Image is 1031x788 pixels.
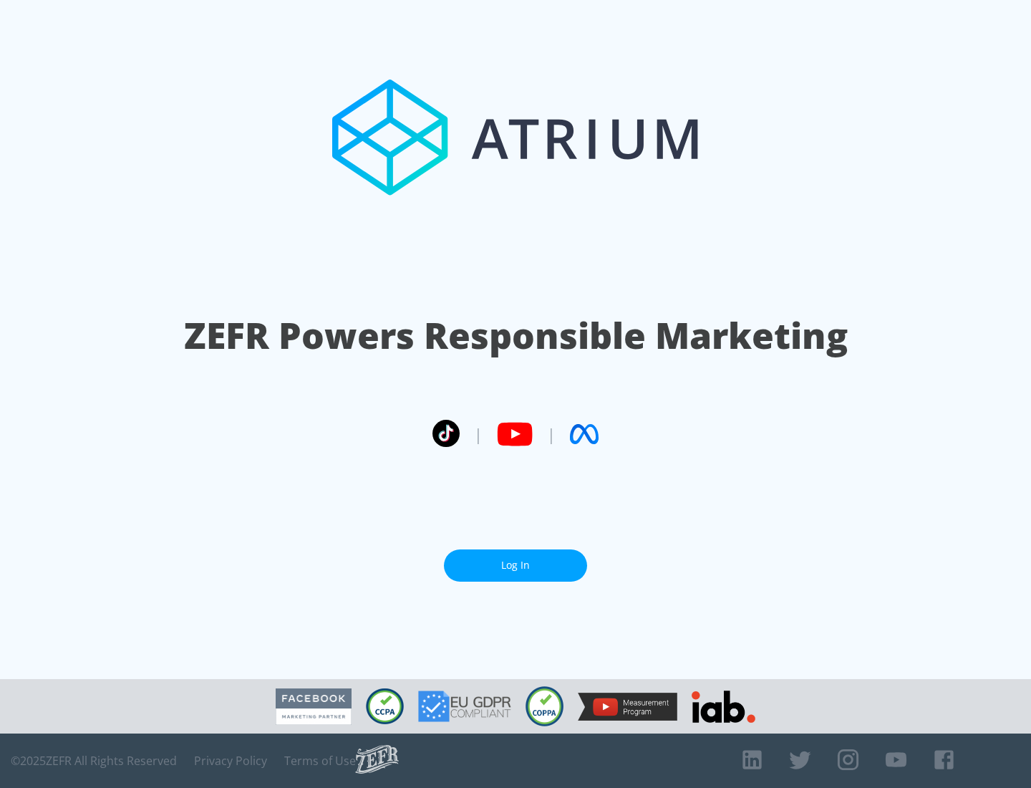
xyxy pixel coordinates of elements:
img: GDPR Compliant [418,691,511,722]
img: Facebook Marketing Partner [276,688,352,725]
a: Log In [444,549,587,582]
a: Privacy Policy [194,754,267,768]
img: COPPA Compliant [526,686,563,726]
img: YouTube Measurement Program [578,693,677,721]
a: Terms of Use [284,754,356,768]
span: | [547,423,556,445]
img: IAB [692,691,755,723]
span: | [474,423,483,445]
span: © 2025 ZEFR All Rights Reserved [11,754,177,768]
img: CCPA Compliant [366,688,404,724]
h1: ZEFR Powers Responsible Marketing [184,311,848,360]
